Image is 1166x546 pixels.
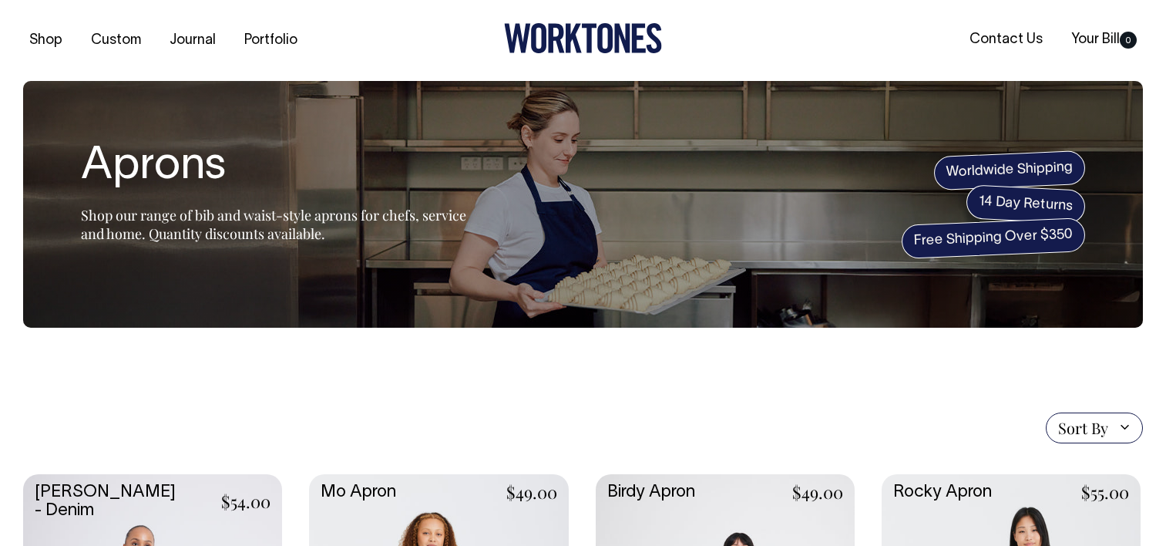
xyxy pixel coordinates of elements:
[933,150,1086,190] span: Worldwide Shipping
[23,28,69,53] a: Shop
[901,217,1086,259] span: Free Shipping Over $350
[81,206,466,243] span: Shop our range of bib and waist-style aprons for chefs, service and home. Quantity discounts avai...
[163,28,222,53] a: Journal
[966,184,1086,224] span: 14 Day Returns
[1065,27,1143,52] a: Your Bill0
[1058,419,1108,437] span: Sort By
[238,28,304,53] a: Portfolio
[1120,32,1137,49] span: 0
[963,27,1049,52] a: Contact Us
[85,28,147,53] a: Custom
[81,143,466,192] h1: Aprons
